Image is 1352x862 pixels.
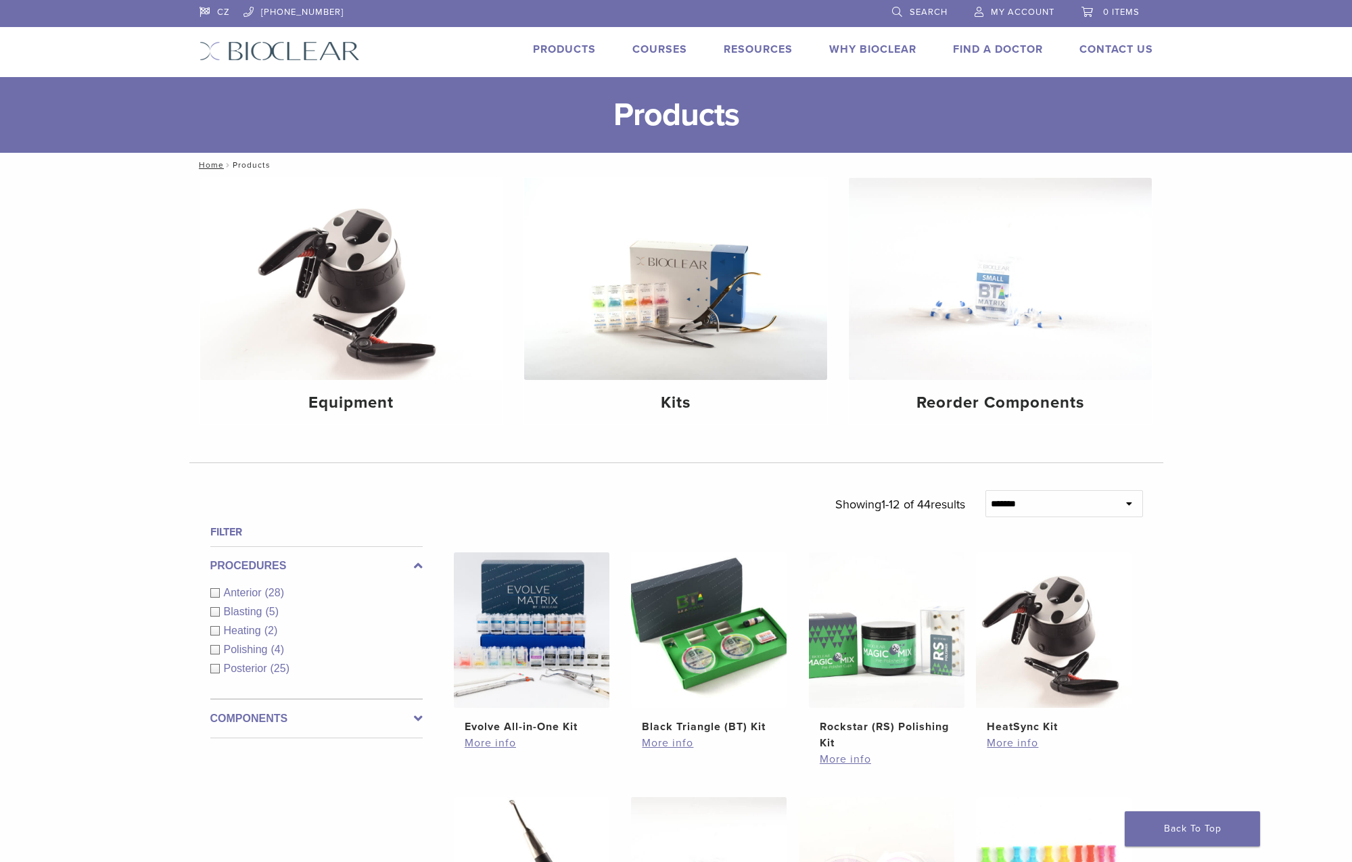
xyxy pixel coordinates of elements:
span: (5) [265,606,279,617]
p: Showing results [835,490,965,519]
a: Black Triangle (BT) KitBlack Triangle (BT) Kit [630,552,788,735]
h4: Filter [210,524,423,540]
label: Procedures [210,558,423,574]
span: (28) [265,587,284,598]
span: Polishing [224,644,271,655]
nav: Products [189,153,1163,177]
a: HeatSync KitHeatSync Kit [975,552,1133,735]
span: (4) [271,644,284,655]
a: More info [642,735,776,751]
h4: Equipment [211,391,492,415]
img: Kits [524,178,827,380]
span: My Account [991,7,1054,18]
span: Heating [224,625,264,636]
a: Equipment [200,178,503,424]
img: Bioclear [200,41,360,61]
a: Find A Doctor [953,43,1043,56]
img: Equipment [200,178,503,380]
span: Blasting [224,606,266,617]
span: Anterior [224,587,265,598]
a: More info [987,735,1121,751]
img: Black Triangle (BT) Kit [631,552,787,708]
a: Back To Top [1125,811,1260,846]
a: Resources [724,43,793,56]
h2: Rockstar (RS) Polishing Kit [820,719,954,751]
a: Kits [524,178,827,424]
a: Evolve All-in-One KitEvolve All-in-One Kit [453,552,611,735]
img: Rockstar (RS) Polishing Kit [809,552,964,708]
span: 0 items [1103,7,1140,18]
span: 1-12 of 44 [881,497,931,512]
h2: Evolve All-in-One Kit [465,719,599,735]
h2: HeatSync Kit [987,719,1121,735]
h4: Reorder Components [860,391,1141,415]
span: Search [910,7,948,18]
a: Why Bioclear [829,43,916,56]
a: Products [533,43,596,56]
a: More info [465,735,599,751]
img: HeatSync Kit [976,552,1132,708]
a: Rockstar (RS) Polishing KitRockstar (RS) Polishing Kit [808,552,966,751]
img: Reorder Components [849,178,1152,380]
span: (25) [271,663,289,674]
a: More info [820,751,954,767]
img: Evolve All-in-One Kit [454,552,609,708]
span: (2) [264,625,278,636]
span: / [224,162,233,168]
h4: Kits [535,391,816,415]
h2: Black Triangle (BT) Kit [642,719,776,735]
a: Reorder Components [849,178,1152,424]
label: Components [210,711,423,727]
a: Courses [632,43,687,56]
span: Posterior [224,663,271,674]
a: Contact Us [1079,43,1153,56]
a: Home [195,160,224,170]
